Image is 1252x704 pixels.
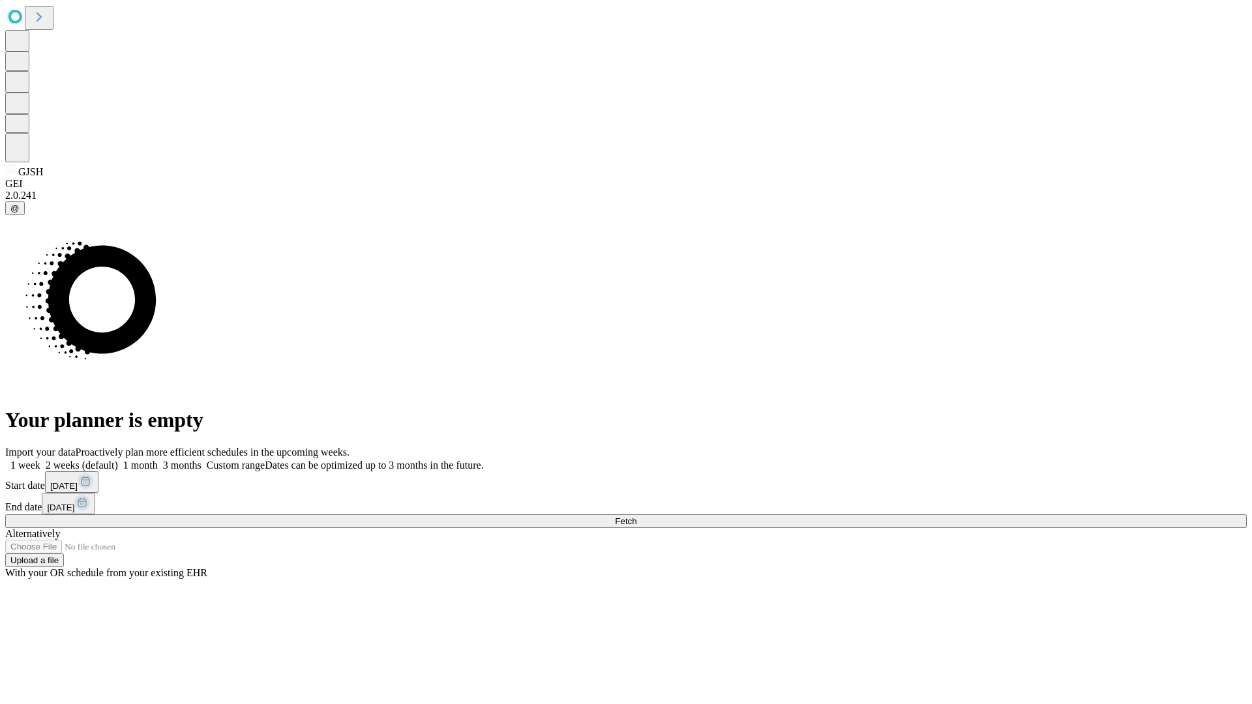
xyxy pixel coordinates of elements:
span: Proactively plan more efficient schedules in the upcoming weeks. [76,447,350,458]
span: Alternatively [5,528,60,539]
span: Dates can be optimized up to 3 months in the future. [265,460,483,471]
span: 3 months [163,460,201,471]
div: Start date [5,471,1247,493]
div: End date [5,493,1247,514]
span: GJSH [18,166,43,177]
span: [DATE] [50,481,78,491]
button: Upload a file [5,553,64,567]
button: @ [5,201,25,215]
span: @ [10,203,20,213]
span: Import your data [5,447,76,458]
span: 1 week [10,460,40,471]
button: [DATE] [45,471,98,493]
span: Fetch [615,516,636,526]
div: 2.0.241 [5,190,1247,201]
div: GEI [5,178,1247,190]
span: 1 month [123,460,158,471]
span: Custom range [207,460,265,471]
span: With your OR schedule from your existing EHR [5,567,207,578]
span: 2 weeks (default) [46,460,118,471]
span: [DATE] [47,503,74,512]
button: Fetch [5,514,1247,528]
button: [DATE] [42,493,95,514]
h1: Your planner is empty [5,408,1247,432]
